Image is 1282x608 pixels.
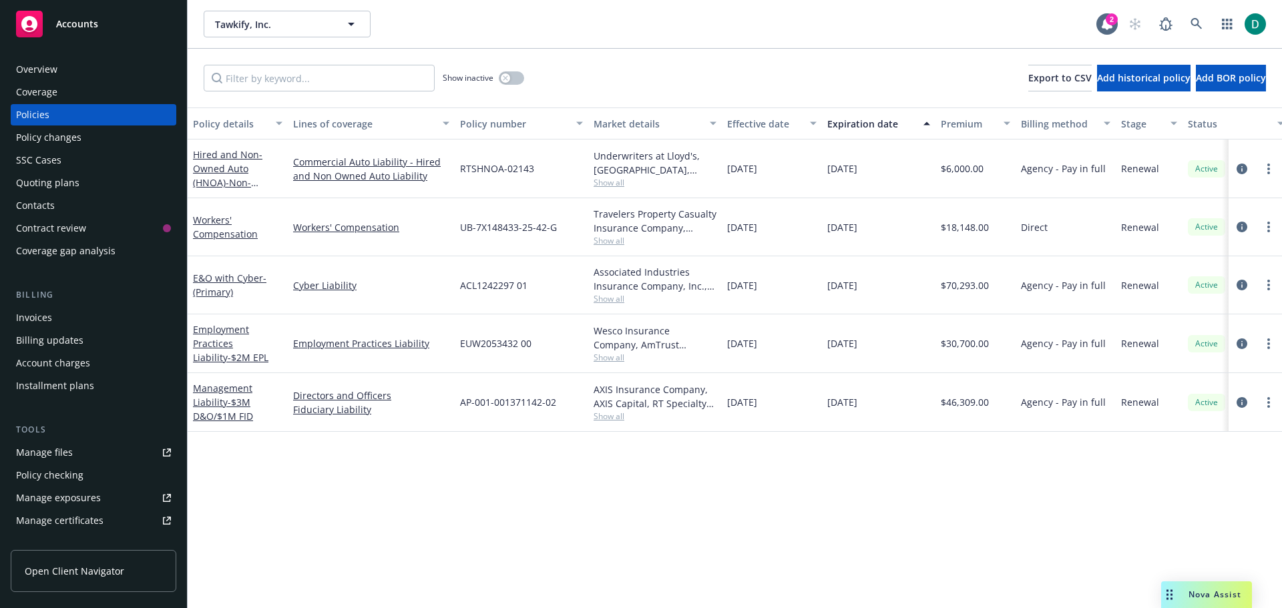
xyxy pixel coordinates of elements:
a: circleInformation [1234,394,1250,410]
a: Start snowing [1122,11,1148,37]
div: Billing updates [16,330,83,351]
span: Renewal [1121,278,1159,292]
a: more [1261,161,1277,177]
div: Policies [16,104,49,125]
span: [DATE] [827,278,857,292]
button: Stage [1116,107,1183,139]
span: AP-001-001371142-02 [460,395,556,409]
span: Open Client Navigator [25,564,124,578]
a: Manage files [11,442,176,463]
div: Installment plans [16,375,94,396]
a: Installment plans [11,375,176,396]
span: Active [1193,279,1220,291]
span: Renewal [1121,162,1159,176]
a: Coverage gap analysis [11,240,176,262]
div: Coverage [16,81,57,103]
div: Stage [1121,117,1162,131]
span: EUW2053432 00 [460,336,531,350]
a: Workers' Compensation [293,220,449,234]
button: Effective date [722,107,822,139]
span: $18,148.00 [941,220,989,234]
a: more [1261,336,1277,352]
span: Show all [594,410,716,422]
span: Agency - Pay in full [1021,336,1106,350]
span: Active [1193,163,1220,175]
span: [DATE] [727,162,757,176]
div: Effective date [727,117,802,131]
span: Active [1193,396,1220,408]
div: Billing [11,288,176,302]
button: Add historical policy [1097,65,1191,91]
a: Employment Practices Liability [293,336,449,350]
div: Premium [941,117,996,131]
div: Associated Industries Insurance Company, Inc., AmTrust Financial Services, RT Specialty Insurance... [594,265,716,293]
span: UB-7X148433-25-42-G [460,220,557,234]
a: E&O with Cyber [193,272,266,298]
span: [DATE] [727,278,757,292]
div: Contacts [16,195,55,216]
div: Policy changes [16,127,81,148]
a: Policy checking [11,465,176,486]
a: Invoices [11,307,176,328]
div: Contract review [16,218,86,239]
button: Premium [935,107,1016,139]
span: $30,700.00 [941,336,989,350]
div: Invoices [16,307,52,328]
a: Billing updates [11,330,176,351]
span: Nova Assist [1189,589,1241,600]
span: Accounts [56,19,98,29]
a: Contract review [11,218,176,239]
div: Manage claims [16,533,83,554]
button: Policy number [455,107,588,139]
a: Workers' Compensation [193,214,258,240]
span: Add historical policy [1097,71,1191,84]
button: Policy details [188,107,288,139]
div: SSC Cases [16,149,61,171]
input: Filter by keyword... [204,65,435,91]
span: RTSHNOA-02143 [460,162,534,176]
a: Contacts [11,195,176,216]
span: Renewal [1121,220,1159,234]
div: Account charges [16,352,90,374]
div: Drag to move [1161,581,1178,608]
div: Wesco Insurance Company, AmTrust Financial Services, RT Specialty Insurance Services, LLC (RSG Sp... [594,324,716,352]
button: Market details [588,107,722,139]
div: AXIS Insurance Company, AXIS Capital, RT Specialty Insurance Services, LLC (RSG Specialty, LLC) [594,382,716,410]
span: Manage exposures [11,487,176,509]
a: Commercial Auto Liability - Hired and Non Owned Auto Liability [293,155,449,183]
span: Renewal [1121,395,1159,409]
a: circleInformation [1234,161,1250,177]
span: Add BOR policy [1196,71,1266,84]
div: Policy checking [16,465,83,486]
span: Export to CSV [1028,71,1092,84]
a: more [1261,394,1277,410]
div: 2 [1106,13,1118,25]
button: Lines of coverage [288,107,455,139]
span: [DATE] [827,395,857,409]
div: Tools [11,423,176,436]
span: [DATE] [827,220,857,234]
span: Agency - Pay in full [1021,395,1106,409]
a: circleInformation [1234,219,1250,235]
div: Manage exposures [16,487,101,509]
a: Accounts [11,5,176,43]
a: Cyber Liability [293,278,449,292]
button: Billing method [1016,107,1116,139]
button: Nova Assist [1161,581,1252,608]
a: Report a Bug [1152,11,1179,37]
span: Show all [594,177,716,188]
div: Underwriters at Lloyd's, [GEOGRAPHIC_DATA], [PERSON_NAME] of [GEOGRAPHIC_DATA], RT Specialty Insu... [594,149,716,177]
span: $70,293.00 [941,278,989,292]
div: Lines of coverage [293,117,435,131]
a: Employment Practices Liability [193,323,268,364]
span: [DATE] [727,220,757,234]
span: - $2M EPL [228,351,268,364]
a: Manage certificates [11,510,176,531]
span: Show inactive [443,72,493,83]
span: Direct [1021,220,1048,234]
span: $46,309.00 [941,395,989,409]
span: [DATE] [827,162,857,176]
div: Travelers Property Casualty Insurance Company, Travelers Insurance [594,207,716,235]
a: Management Liability [193,382,253,422]
span: - Non-Owned & Hired Auto [193,176,262,217]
